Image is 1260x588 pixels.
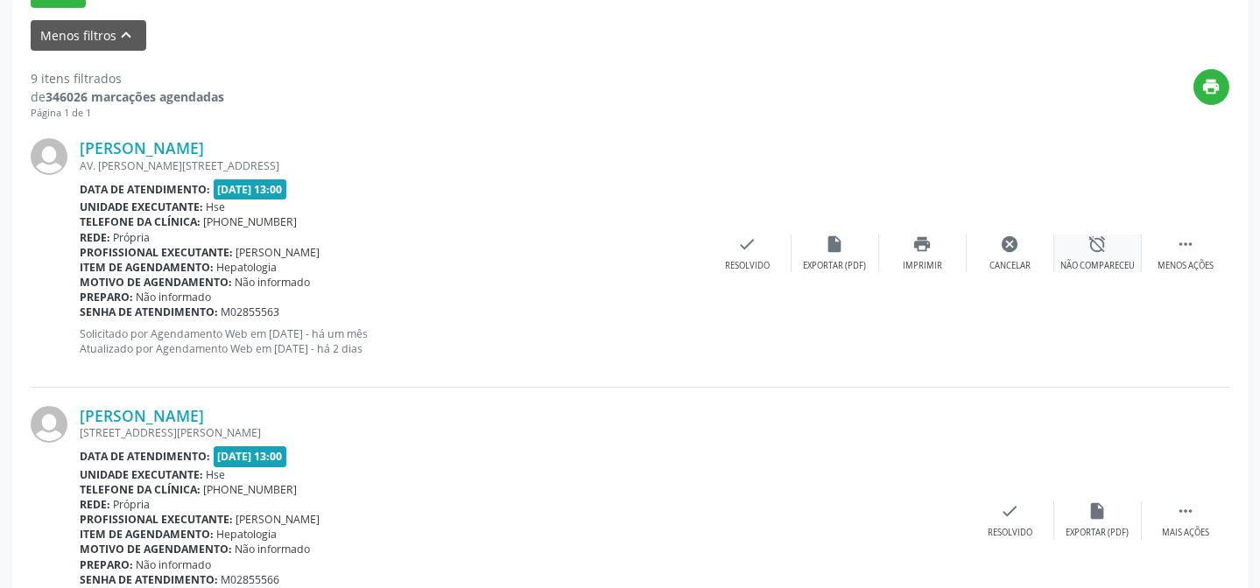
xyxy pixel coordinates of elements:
b: Profissional executante: [80,512,233,527]
i: print [913,234,933,254]
div: Resolvido [725,260,770,272]
b: Senha de atendimento: [80,572,218,587]
b: Preparo: [80,557,133,572]
i: insert_drive_file [1088,501,1108,521]
div: Exportar (PDF) [1066,527,1130,539]
b: Motivo de agendamento: [80,275,232,290]
p: Solicitado por Agendamento Web em [DATE] - há um mês Atualizado por Agendamento Web em [DATE] - h... [80,326,704,356]
i: cancel [1001,234,1020,254]
i: keyboard_arrow_up [117,25,137,45]
span: Hse [207,199,226,214]
span: [PHONE_NUMBER] [204,482,298,497]
span: Não informado [137,290,212,304]
i: print [1202,77,1221,96]
b: Data de atendimento: [80,182,210,197]
a: [PERSON_NAME] [80,406,204,425]
span: Não informado [137,557,212,572]
b: Rede: [80,497,110,512]
b: Item de agendamento: [80,527,214,542]
strong: 346026 marcações agendadas [46,88,224,105]
div: AV. [PERSON_NAME][STREET_ADDRESS] [80,158,704,173]
div: 9 itens filtrados [31,69,224,87]
b: Data de atendimento: [80,449,210,464]
b: Unidade executante: [80,199,203,214]
div: Página 1 de 1 [31,106,224,121]
div: Mais ações [1162,527,1209,539]
span: [PHONE_NUMBER] [204,214,298,229]
span: Própria [114,230,151,245]
span: [PERSON_NAME] [236,245,320,260]
div: Cancelar [989,260,1031,272]
span: [DATE] 13:00 [214,179,287,199]
img: img [31,138,67,175]
i:  [1176,234,1195,254]
div: Menos ações [1158,260,1214,272]
i:  [1176,501,1195,521]
span: Hepatologia [217,527,278,542]
b: Profissional executante: [80,245,233,260]
div: de [31,87,224,106]
div: [STREET_ADDRESS][PERSON_NAME] [80,425,967,440]
span: M02855563 [222,304,280,319]
i: alarm_off [1088,234,1108,254]
b: Telefone da clínica: [80,482,201,497]
b: Preparo: [80,290,133,304]
span: Hse [207,467,226,482]
i: insert_drive_file [826,234,845,254]
b: Motivo de agendamento: [80,542,232,556]
button: print [1193,69,1229,105]
span: Hepatologia [217,260,278,275]
i: check [738,234,757,254]
span: Não informado [236,542,311,556]
div: Resolvido [988,527,1032,539]
span: Própria [114,497,151,512]
button: Menos filtroskeyboard_arrow_up [31,20,146,51]
i: check [1001,501,1020,521]
span: [PERSON_NAME] [236,512,320,527]
b: Senha de atendimento: [80,304,218,319]
b: Item de agendamento: [80,260,214,275]
a: [PERSON_NAME] [80,138,204,157]
span: Não informado [236,275,311,290]
div: Imprimir [903,260,942,272]
b: Unidade executante: [80,467,203,482]
div: Exportar (PDF) [804,260,867,272]
span: [DATE] 13:00 [214,446,287,466]
span: M02855566 [222,572,280,587]
b: Telefone da clínica: [80,214,201,229]
div: Não compareceu [1060,260,1135,272]
img: img [31,406,67,443]
b: Rede: [80,230,110,245]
